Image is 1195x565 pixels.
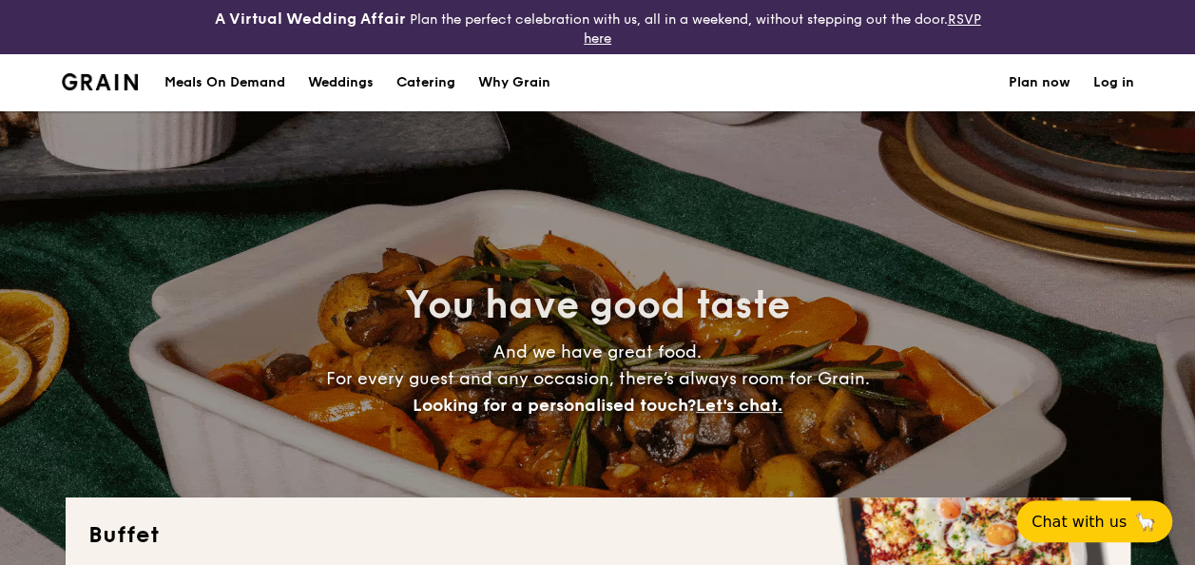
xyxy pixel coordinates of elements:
div: Weddings [308,54,374,111]
a: Plan now [1009,54,1070,111]
a: Logotype [62,73,139,90]
span: Let's chat. [696,395,782,416]
h2: Buffet [88,520,1108,551]
div: Why Grain [478,54,550,111]
a: Log in [1093,54,1134,111]
div: Meals On Demand [164,54,285,111]
span: Looking for a personalised touch? [413,395,696,416]
div: Plan the perfect celebration with us, all in a weekend, without stepping out the door. [200,8,996,47]
h1: Catering [396,54,455,111]
span: 🦙 [1134,511,1157,533]
span: Chat with us [1031,513,1127,531]
a: Weddings [297,54,385,111]
button: Chat with us🦙 [1016,500,1172,542]
img: Grain [62,73,139,90]
a: Why Grain [467,54,562,111]
a: Catering [385,54,467,111]
span: And we have great food. For every guest and any occasion, there’s always room for Grain. [326,341,870,416]
h4: A Virtual Wedding Affair [215,8,406,30]
span: You have good taste [405,282,790,328]
a: Meals On Demand [153,54,297,111]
